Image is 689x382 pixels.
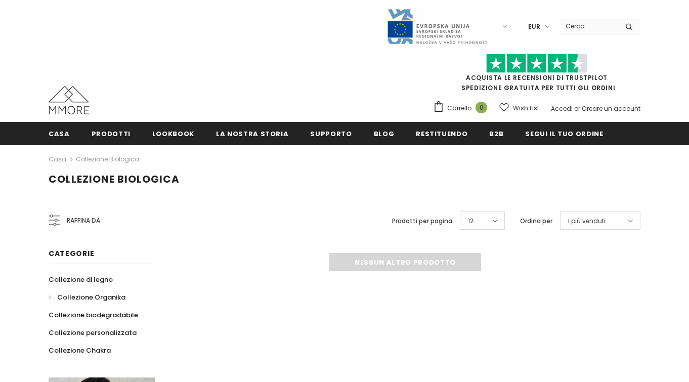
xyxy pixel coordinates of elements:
a: Creare un account [582,104,640,113]
a: Collezione Chakra [49,342,111,359]
span: Casa [49,129,70,139]
span: Wish List [513,103,539,113]
span: I più venduti [568,216,606,226]
span: supporto [310,129,352,139]
a: Collezione biologica [76,155,139,163]
a: Collezione biodegradabile [49,306,138,324]
span: Collezione biologica [49,172,180,186]
label: Ordina per [520,216,552,226]
span: Collezione di legno [49,275,113,284]
span: 0 [476,102,487,113]
span: La nostra storia [216,129,288,139]
a: Carrello 0 [433,101,492,116]
a: B2B [489,122,503,145]
a: Restituendo [416,122,467,145]
a: Blog [374,122,395,145]
span: Carrello [447,103,471,113]
a: Prodotti [92,122,131,145]
span: Raffina da [67,215,100,226]
a: Collezione personalizzata [49,324,137,342]
span: SPEDIZIONE GRATUITA PER TUTTI GLI ORDINI [433,58,640,92]
a: La nostra storia [216,122,288,145]
span: Blog [374,129,395,139]
a: Javni Razpis [386,22,488,30]
span: 12 [468,216,473,226]
span: Categorie [49,248,94,259]
a: Casa [49,153,66,165]
img: Casi MMORE [49,86,89,114]
span: Collezione Chakra [49,346,111,355]
a: Wish List [499,99,539,117]
a: Segui il tuo ordine [525,122,603,145]
span: Collezione biodegradabile [49,310,138,320]
a: Collezione di legno [49,271,113,288]
a: supporto [310,122,352,145]
span: Segui il tuo ordine [525,129,603,139]
input: Search Site [559,19,618,33]
span: Prodotti [92,129,131,139]
span: Restituendo [416,129,467,139]
span: B2B [489,129,503,139]
a: Accedi [551,104,573,113]
span: EUR [528,22,540,32]
img: Fidati di Pilot Stars [486,54,587,73]
a: Acquista le recensioni di TrustPilot [466,73,608,82]
span: Collezione Organika [57,292,125,302]
span: Lookbook [152,129,194,139]
label: Prodotti per pagina [392,216,452,226]
span: or [574,104,580,113]
span: Collezione personalizzata [49,328,137,337]
a: Casa [49,122,70,145]
a: Lookbook [152,122,194,145]
img: Javni Razpis [386,8,488,45]
a: Collezione Organika [49,288,125,306]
